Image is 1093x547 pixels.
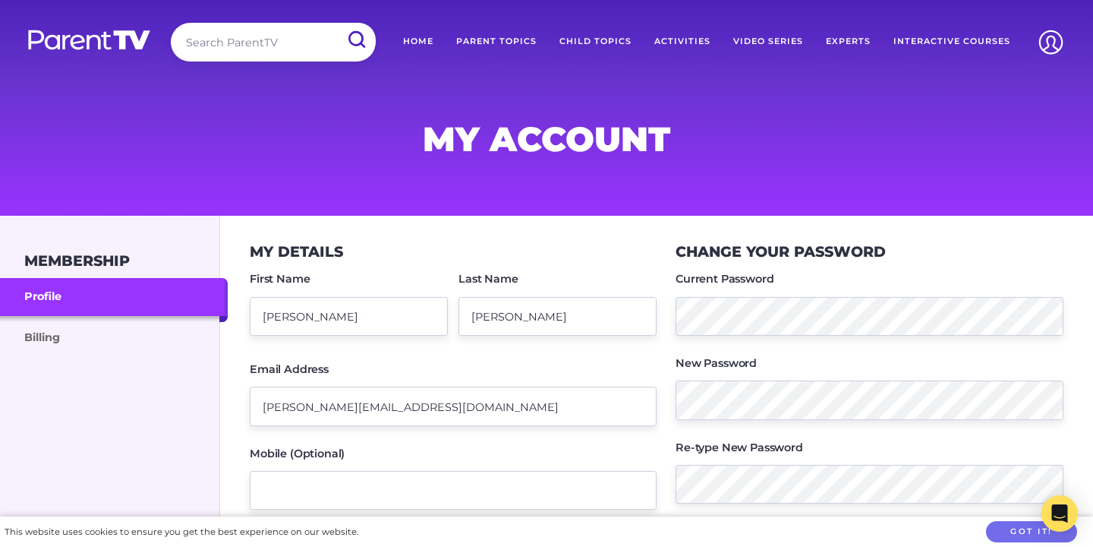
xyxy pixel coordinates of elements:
a: Experts [814,23,882,61]
label: Current Password [676,273,773,284]
h3: Membership [24,252,130,270]
label: Last Name [458,273,518,284]
input: Search ParentTV [171,23,376,62]
label: New Password [676,358,757,368]
img: parenttv-logo-white.4c85aaf.svg [27,29,152,51]
a: Parent Topics [445,23,548,61]
a: Child Topics [548,23,643,61]
div: This website uses cookies to ensure you get the best experience on our website. [5,524,358,540]
label: Mobile (Optional) [250,448,345,459]
a: Interactive Courses [882,23,1022,61]
label: Re-type New Password [676,442,803,453]
h3: Change your Password [676,243,886,261]
h3: My Details [250,243,343,261]
label: First Name [250,273,310,284]
a: Home [392,23,445,61]
img: Account [1032,23,1070,62]
a: Video Series [722,23,814,61]
div: Open Intercom Messenger [1041,495,1078,532]
label: Email Address [250,364,329,375]
input: Submit [336,23,376,57]
a: Activities [643,23,722,61]
button: Got it! [986,521,1077,543]
h1: My Account [181,124,912,154]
